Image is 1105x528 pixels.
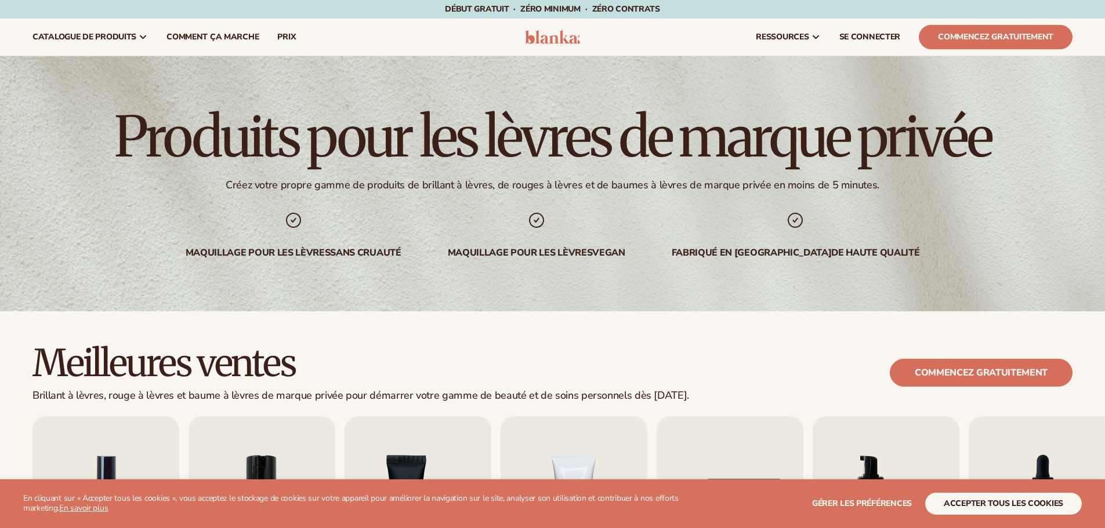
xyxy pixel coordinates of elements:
a: SE CONNECTER [830,19,910,56]
font: catalogue de produits [32,31,136,42]
a: Commencez gratuitement [919,25,1073,49]
img: logo [525,30,580,44]
font: En cliquant sur « Accepter tous les cookies », vous acceptez le stockage de cookies sur votre app... [23,493,679,514]
font: Commencez gratuitement [938,31,1053,42]
font: · [513,3,516,14]
font: Maquillage pour les lèvres [186,246,331,259]
button: Gérer les préférences [812,493,912,515]
a: prix [268,19,305,56]
a: Comment ça marche [157,19,268,56]
font: prix [277,31,296,42]
font: de haute qualité [831,246,919,259]
font: sans cruauté [330,246,401,259]
font: Brillant à lèvres, rouge à lèvres et baume à lèvres de marque privée pour démarrer votre gamme de... [32,388,689,402]
font: accepter tous les cookies [944,498,1063,509]
font: Fabriqué en [GEOGRAPHIC_DATA] [672,246,832,259]
a: ressources [747,19,829,56]
font: SE CONNECTER [839,31,901,42]
a: En savoir plus [59,502,108,514]
font: Meilleures ventes [32,340,295,386]
font: Gérer les préférences [812,498,912,509]
font: · [585,3,588,14]
font: ZÉRO minimum [520,3,581,14]
font: Début gratuit [445,3,509,14]
font: Produits pour les lèvres de marque privée [114,102,991,172]
font: ZÉRO contrats [592,3,660,14]
button: accepter tous les cookies [925,493,1082,515]
font: Créez votre propre gamme de produits de brillant à lèvres, de rouges à lèvres et de baumes à lèvr... [226,178,879,192]
a: catalogue de produits [23,19,157,56]
font: Commencez gratuitement [915,366,1048,379]
font: Maquillage pour les lèvres [448,246,593,259]
a: Commencez gratuitement [890,359,1073,387]
font: ressources [756,31,809,42]
font: Comment ça marche [166,31,259,42]
font: vegan [592,246,625,259]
